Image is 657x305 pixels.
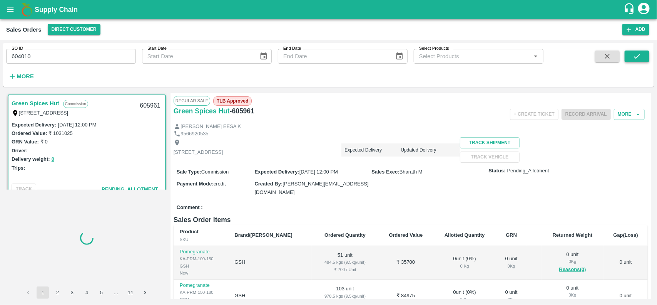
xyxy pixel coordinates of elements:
[531,51,541,61] button: Open
[604,246,648,280] td: 0 unit
[502,263,521,270] div: 0 Kg
[37,286,49,299] button: page 1
[12,122,56,128] label: Expected Delivery :
[180,289,222,296] div: KA-PRM-150-180
[254,181,368,195] span: [PERSON_NAME][EMAIL_ADDRESS][DOMAIN_NAME]
[29,148,31,153] label: -
[553,232,593,238] b: Returned Weight
[124,286,137,299] button: Go to page 11
[256,49,271,64] button: Choose date
[445,232,485,238] b: Allotted Quantity
[12,165,25,171] label: Trips:
[174,214,648,225] h6: Sales Order Items
[637,2,651,18] div: account of current user
[19,110,69,116] label: [STREET_ADDRESS]
[416,51,528,61] input: Select Products
[180,282,222,289] p: Pomegranate
[318,266,372,273] div: ₹ 700 / Unit
[48,130,72,136] label: ₹ 1031025
[440,263,490,270] div: 0 Kg
[95,286,107,299] button: Go to page 5
[548,258,598,265] div: 0 Kg
[174,149,223,156] p: [STREET_ADDRESS]
[254,169,299,175] label: Expected Delivery :
[180,255,222,262] div: KA-PRM-100-150
[2,1,19,19] button: open drawer
[17,73,34,79] strong: More
[214,181,226,187] span: credit
[283,45,301,52] label: End Date
[180,270,222,276] div: New
[389,232,423,238] b: Ordered Value
[48,24,100,35] button: Select DC
[12,148,28,153] label: Driver:
[181,123,241,130] p: [PERSON_NAME] EESA K
[614,109,645,120] button: More
[440,255,490,270] div: 0 unit ( 0 %)
[12,156,50,162] label: Delivery weight:
[372,169,400,175] label: Sales Exec :
[174,96,210,105] span: Regular Sale
[177,181,214,187] label: Payment Mode :
[40,139,48,145] label: ₹ 0
[548,251,598,274] div: 0 unit
[180,248,222,256] p: Pomegranate
[254,181,283,187] label: Created By :
[401,147,457,153] p: Updated Delivery
[548,292,598,298] div: 0 Kg
[502,289,521,303] div: 0 unit
[177,204,203,211] label: Comment :
[6,49,136,64] input: Enter SO ID
[12,45,23,52] label: SO ID
[506,232,517,238] b: GRN
[139,286,151,299] button: Go to next page
[392,49,407,64] button: Choose date
[147,45,167,52] label: Start Date
[180,296,222,303] div: GSH
[52,155,54,164] button: 0
[180,263,222,270] div: GSH
[142,49,253,64] input: Start Date
[614,232,638,238] b: Gap(Loss)
[174,106,230,116] a: Green Spices Hut
[299,169,338,175] span: [DATE] 12:00 PM
[19,2,35,17] img: logo
[63,100,88,108] p: Commission
[35,6,78,13] b: Supply Chain
[6,25,42,35] div: Sales Orders
[278,49,389,64] input: End Date
[502,255,521,270] div: 0 unit
[324,232,366,238] b: Ordered Quantity
[12,130,47,136] label: Ordered Value:
[35,4,624,15] a: Supply Chain
[562,111,611,117] span: Please dispatch the trip before ending
[400,169,423,175] span: Bharath M
[12,98,59,108] a: Green Spices Hut
[312,246,378,280] td: 51 unit
[318,259,372,266] div: 484.5 kgs (9.5kg/unit)
[6,70,36,83] button: More
[180,229,199,234] b: Product
[230,106,254,116] h6: - 605961
[344,147,401,153] p: Expected Delivery
[80,286,93,299] button: Go to page 4
[548,265,598,274] button: Reasons(0)
[201,169,229,175] span: Commission
[102,186,158,192] span: Pending_Allotment
[502,296,521,303] div: 0 Kg
[110,289,122,297] div: …
[378,246,433,280] td: ₹ 35700
[234,232,292,238] b: Brand/[PERSON_NAME]
[12,139,39,145] label: GRN Value:
[180,236,222,243] div: SKU
[21,286,152,299] nav: pagination navigation
[440,296,490,303] div: 0 Kg
[419,45,449,52] label: Select Products
[213,96,252,106] span: TLB Approved
[177,169,201,175] label: Sale Type :
[440,289,490,303] div: 0 unit ( 0 %)
[181,130,208,138] p: 9566920535
[624,3,637,17] div: customer-support
[51,286,64,299] button: Go to page 2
